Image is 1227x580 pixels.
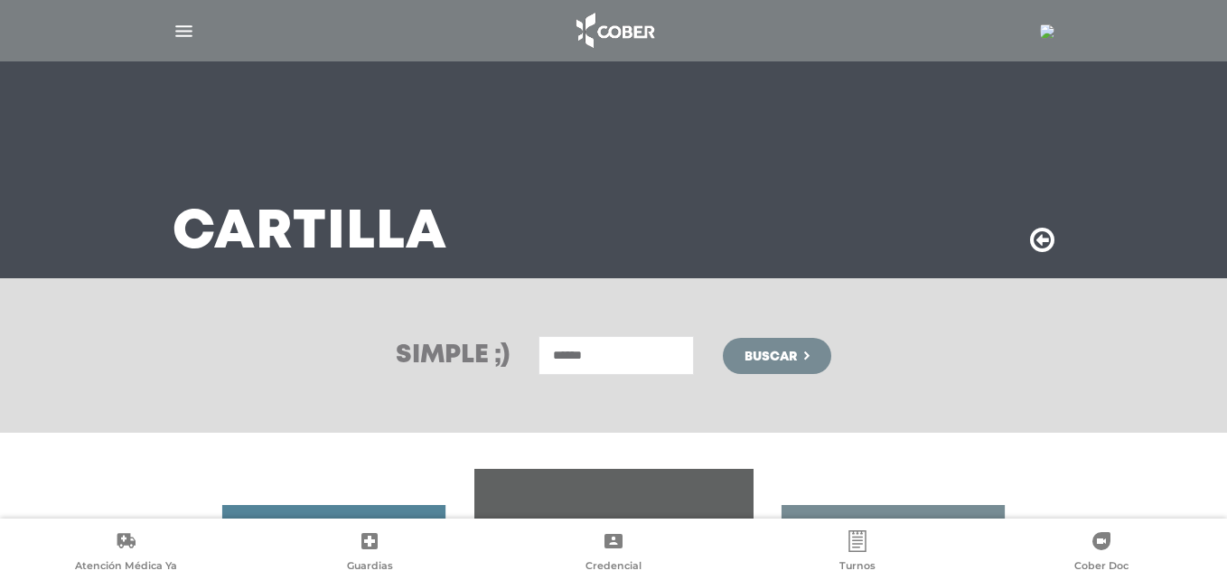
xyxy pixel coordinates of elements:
[1074,559,1129,575] span: Cober Doc
[723,338,831,374] button: Buscar
[735,530,979,576] a: Turnos
[567,9,661,52] img: logo_cober_home-white.png
[839,559,876,575] span: Turnos
[745,351,797,363] span: Buscar
[979,530,1223,576] a: Cober Doc
[75,559,177,575] span: Atención Médica Ya
[585,559,642,575] span: Credencial
[173,210,447,257] h3: Cartilla
[173,20,195,42] img: Cober_menu-lines-white.svg
[492,530,735,576] a: Credencial
[347,559,393,575] span: Guardias
[396,343,510,369] h3: Simple ;)
[1040,24,1054,39] img: 7294
[4,530,248,576] a: Atención Médica Ya
[248,530,492,576] a: Guardias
